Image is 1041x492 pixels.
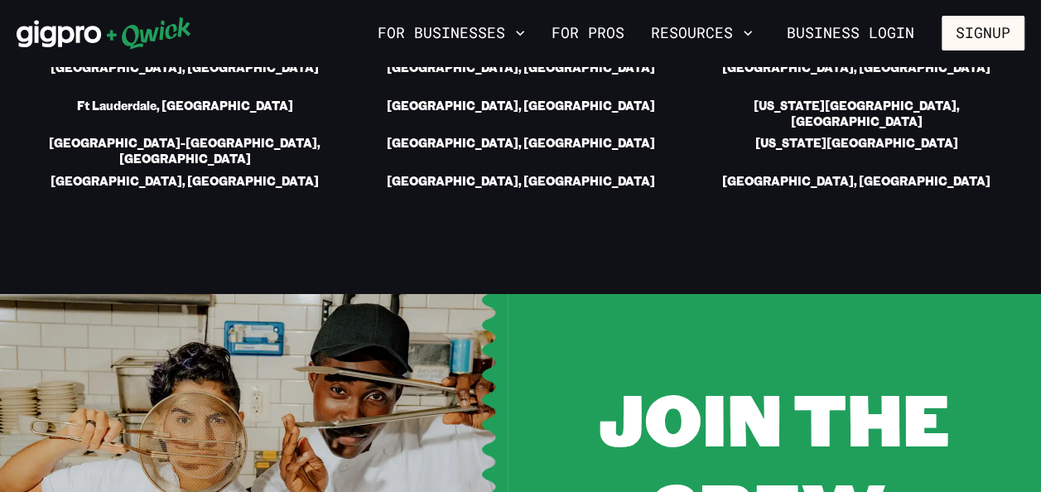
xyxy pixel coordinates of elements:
[17,136,353,169] a: [GEOGRAPHIC_DATA]-[GEOGRAPHIC_DATA], [GEOGRAPHIC_DATA]
[754,136,957,153] a: [US_STATE][GEOGRAPHIC_DATA]
[371,19,532,47] button: For Businesses
[386,99,654,116] a: [GEOGRAPHIC_DATA], [GEOGRAPHIC_DATA]
[386,136,654,153] a: [GEOGRAPHIC_DATA], [GEOGRAPHIC_DATA]
[644,19,759,47] button: Resources
[77,99,293,116] a: Ft Lauderdale, [GEOGRAPHIC_DATA]
[722,60,990,78] a: [GEOGRAPHIC_DATA], [GEOGRAPHIC_DATA]
[386,174,654,191] a: [GEOGRAPHIC_DATA], [GEOGRAPHIC_DATA]
[51,174,319,191] a: [GEOGRAPHIC_DATA], [GEOGRAPHIC_DATA]
[722,174,990,191] a: [GEOGRAPHIC_DATA], [GEOGRAPHIC_DATA]
[688,99,1024,132] a: [US_STATE][GEOGRAPHIC_DATA], [GEOGRAPHIC_DATA]
[942,16,1024,51] button: Signup
[545,19,631,47] a: For Pros
[51,60,319,78] a: [GEOGRAPHIC_DATA], [GEOGRAPHIC_DATA]
[386,60,654,78] a: [GEOGRAPHIC_DATA], [GEOGRAPHIC_DATA]
[773,16,928,51] a: Business Login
